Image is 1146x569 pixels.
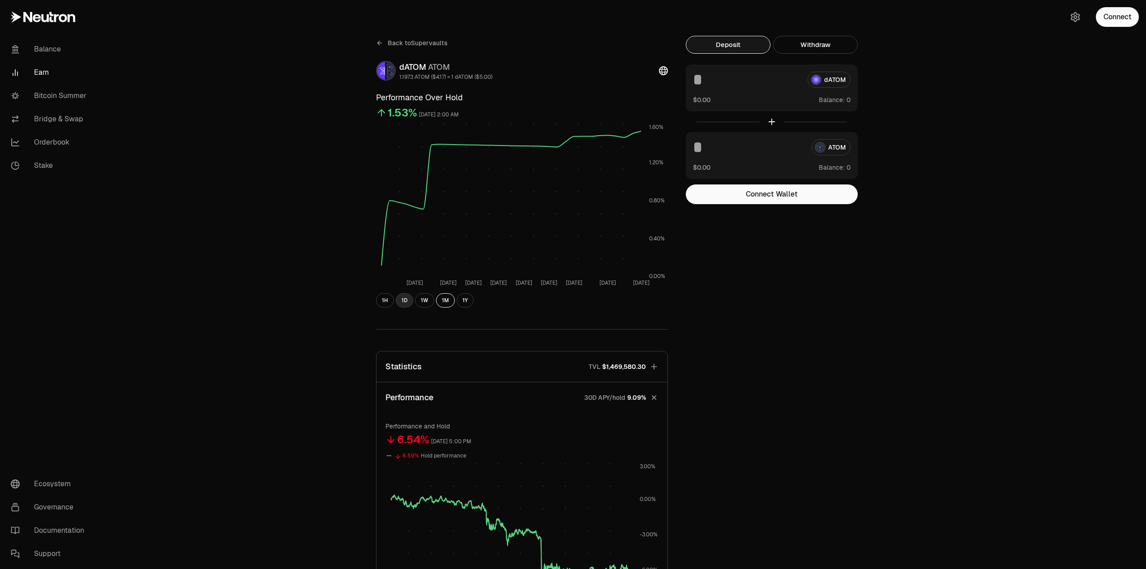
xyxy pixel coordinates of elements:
span: $1,469,580.30 [602,362,646,371]
a: Balance [4,38,97,61]
tspan: [DATE] [633,279,650,287]
a: Documentation [4,519,97,542]
button: 1W [415,293,434,308]
div: [DATE] 2:00 AM [419,110,459,120]
button: Withdraw [773,36,858,54]
a: Governance [4,496,97,519]
tspan: [DATE] [406,279,423,287]
div: 1.1973 ATOM ($4.17) = 1 dATOM ($5.00) [399,73,492,81]
div: Hold performance [421,451,466,461]
tspan: [DATE] [599,279,616,287]
div: 1.53% [388,106,417,120]
button: 1D [396,293,413,308]
img: dATOM Logo [377,62,385,80]
img: ATOM Logo [387,62,395,80]
a: Support [4,542,97,565]
p: Performance and Hold [385,422,659,431]
button: Deposit [686,36,770,54]
div: 6.59% [402,451,419,461]
span: Balance: [819,95,845,104]
span: Back to Supervaults [388,39,448,47]
button: Performance30D APY/hold9.09% [376,382,667,413]
p: Statistics [385,360,422,373]
span: 9.09% [627,393,646,402]
p: 30D APY/hold [584,393,625,402]
a: Back toSupervaults [376,36,448,50]
tspan: [DATE] [490,279,507,287]
tspan: [DATE] [516,279,532,287]
tspan: 3.00% [640,463,655,470]
tspan: [DATE] [440,279,457,287]
span: ATOM [428,62,450,72]
tspan: 0.00% [640,496,656,503]
tspan: [DATE] [465,279,482,287]
button: 1H [376,293,394,308]
tspan: 1.60% [649,124,663,131]
a: Ecosystem [4,472,97,496]
tspan: 1.20% [649,159,663,166]
tspan: 0.80% [649,197,665,204]
div: 6.54% [397,432,429,447]
a: Orderbook [4,131,97,154]
tspan: 0.00% [649,273,665,280]
h3: Performance Over Hold [376,91,668,104]
button: Connect [1096,7,1139,27]
p: Performance [385,391,433,404]
p: TVL [589,362,600,371]
tspan: [DATE] [541,279,557,287]
tspan: 0.40% [649,235,665,242]
button: $0.00 [693,95,710,104]
button: StatisticsTVL$1,469,580.30 [376,351,667,382]
div: dATOM [399,61,492,73]
button: 1M [436,293,455,308]
button: $0.00 [693,163,710,172]
button: Connect Wallet [686,184,858,204]
span: Balance: [819,163,845,172]
tspan: [DATE] [566,279,582,287]
tspan: -3.00% [640,531,658,538]
div: [DATE] 5:00 PM [431,436,471,447]
a: Stake [4,154,97,177]
button: 1Y [457,293,474,308]
a: Bitcoin Summer [4,84,97,107]
a: Bridge & Swap [4,107,97,131]
a: Earn [4,61,97,84]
